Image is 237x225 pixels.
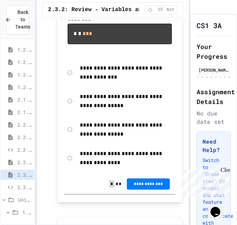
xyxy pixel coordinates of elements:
span: 2.2.1: Hello, World! [17,121,32,128]
h2: Assignment Details [197,87,231,106]
span: 2.3.2: Review - Variables and Data Types [48,6,182,14]
span: 1.2.4: Problem Solving Practice [17,83,32,91]
h1: CS1 3A [197,21,222,30]
span: 2.3.3: What's the Type? [17,184,32,191]
span: 1.2.2: Learning to Solve Hard Problems [17,58,32,66]
span: min [167,7,174,13]
div: [PERSON_NAME] [199,67,229,73]
span: 1.2.3: Challenge Problem - The Bridge [17,71,32,78]
div: Chat with us now!Close [3,3,48,44]
button: Back to Teams [6,5,29,34]
span: 15 [155,7,166,13]
span: 2.1.2: What is Code? [17,96,32,103]
span: 2.1.3: The JuiceMind IDE [17,109,32,116]
span: Back to Teams [15,9,30,31]
span: 1.1: Exploring CS Careers [22,209,32,216]
iframe: chat widget [208,197,230,218]
span: 2.3.2: Review - Variables and Data Types [17,171,32,178]
span: 2.2.2: Review - Hello, World! [17,134,32,141]
span: 1.2.1: The Growth Mindset [17,46,32,53]
h2: Your Progress [197,42,231,61]
div: No due date set [197,109,231,126]
h3: Need Help? [202,137,225,154]
iframe: chat widget [179,167,230,196]
span: Unit 1: Careers & Professionalism [18,196,32,203]
span: 2.2.3: Your Name and Favorite Movie [17,146,32,153]
span: 2.3.1: Variables and Data Types [17,159,32,166]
